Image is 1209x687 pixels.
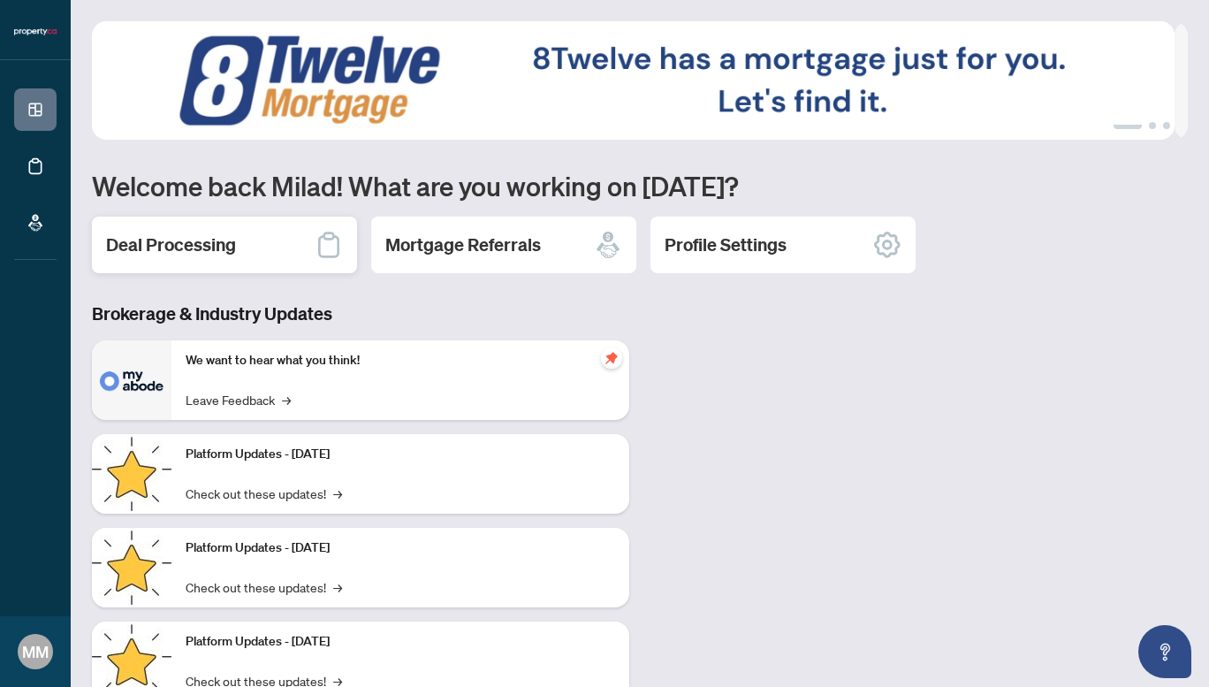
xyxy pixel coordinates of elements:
[665,233,787,257] h2: Profile Settings
[186,351,615,370] p: We want to hear what you think!
[92,169,1188,202] h1: Welcome back Milad! What are you working on [DATE]?
[1163,122,1170,129] button: 3
[1138,625,1191,678] button: Open asap
[186,632,615,652] p: Platform Updates - [DATE]
[106,233,236,257] h2: Deal Processing
[333,577,342,597] span: →
[92,434,171,514] img: Platform Updates - July 21, 2025
[92,302,629,326] h3: Brokerage & Industry Updates
[1149,122,1156,129] button: 2
[14,27,57,37] img: logo
[186,577,342,597] a: Check out these updates!→
[186,538,615,558] p: Platform Updates - [DATE]
[186,484,342,503] a: Check out these updates!→
[92,21,1175,140] img: Slide 0
[186,390,291,409] a: Leave Feedback→
[22,639,49,664] span: MM
[385,233,541,257] h2: Mortgage Referrals
[92,340,171,420] img: We want to hear what you think!
[186,445,615,464] p: Platform Updates - [DATE]
[282,390,291,409] span: →
[92,528,171,607] img: Platform Updates - July 8, 2025
[1114,122,1142,129] button: 1
[601,347,622,369] span: pushpin
[333,484,342,503] span: →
